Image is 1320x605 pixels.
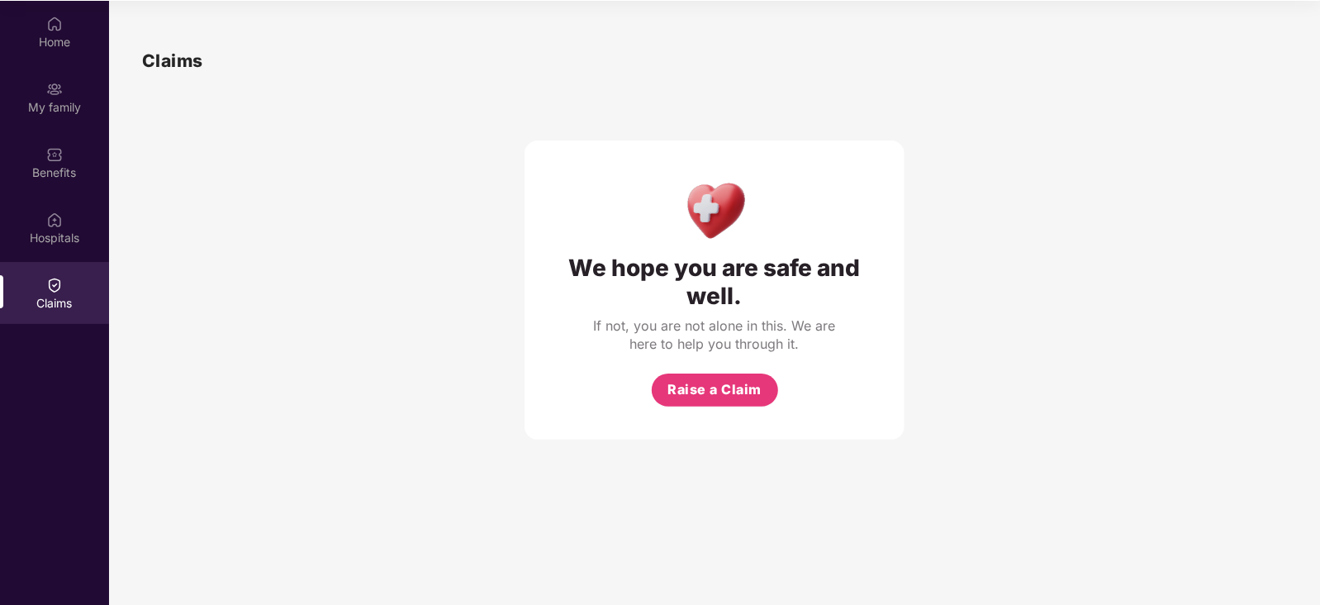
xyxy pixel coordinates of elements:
img: svg+xml;base64,PHN2ZyBpZD0iQmVuZWZpdHMiIHhtbG5zPSJodHRwOi8vd3d3LnczLm9yZy8yMDAwL3N2ZyIgd2lkdGg9Ij... [46,146,63,163]
img: svg+xml;base64,PHN2ZyB3aWR0aD0iMjAiIGhlaWdodD0iMjAiIHZpZXdCb3g9IjAgMCAyMCAyMCIgZmlsbD0ibm9uZSIgeG... [46,81,63,98]
img: svg+xml;base64,PHN2ZyBpZD0iQ2xhaW0iIHhtbG5zPSJodHRwOi8vd3d3LnczLm9yZy8yMDAwL3N2ZyIgd2lkdGg9IjIwIi... [46,277,63,293]
img: svg+xml;base64,PHN2ZyBpZD0iSG9zcGl0YWxzIiB4bWxucz0iaHR0cDovL3d3dy53My5vcmcvMjAwMC9zdmciIHdpZHRoPS... [46,212,63,228]
button: Raise a Claim [652,374,778,407]
img: Health Care [679,174,751,245]
span: Raise a Claim [667,379,762,400]
div: If not, you are not alone in this. We are here to help you through it. [591,317,838,353]
h1: Claims [142,47,203,74]
img: svg+xml;base64,PHN2ZyBpZD0iSG9tZSIgeG1sbnM9Imh0dHA6Ly93d3cudzMub3JnLzIwMDAvc3ZnIiB3aWR0aD0iMjAiIG... [46,16,63,32]
div: We hope you are safe and well. [558,254,871,310]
